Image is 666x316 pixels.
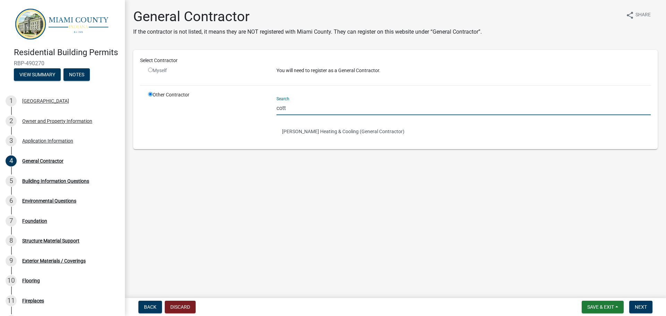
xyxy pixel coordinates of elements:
wm-modal-confirm: Notes [63,72,90,78]
div: [GEOGRAPHIC_DATA] [22,99,69,103]
div: Select Contractor [135,57,656,64]
span: Back [144,304,156,310]
div: Environmental Questions [22,198,76,203]
div: Foundation [22,219,47,223]
div: Other Contractor [143,91,271,142]
span: Next [635,304,647,310]
div: 10 [6,275,17,286]
p: You will need to register as a General Contractor. [276,67,651,74]
span: Save & Exit [587,304,614,310]
p: If the contractor is not listed, it means they are NOT registered with Miami County. They can reg... [133,28,482,36]
img: Miami County, Indiana [14,7,114,40]
div: Exterior Materials / Coverings [22,258,86,263]
div: Flooring [22,278,40,283]
div: 2 [6,116,17,127]
button: shareShare [620,8,656,22]
div: 6 [6,195,17,206]
button: Save & Exit [582,301,624,313]
wm-modal-confirm: Summary [14,72,61,78]
div: Structure Material Support [22,238,79,243]
div: 1 [6,95,17,106]
h4: Residential Building Permits [14,48,119,58]
div: Fireplaces [22,298,44,303]
div: 11 [6,295,17,306]
div: 5 [6,176,17,187]
div: Owner and Property Information [22,119,92,123]
button: Discard [165,301,196,313]
button: Next [629,301,652,313]
button: Notes [63,68,90,81]
span: Share [635,11,651,19]
button: View Summary [14,68,61,81]
div: 3 [6,135,17,146]
div: 4 [6,155,17,166]
button: Back [138,301,162,313]
div: 8 [6,235,17,246]
div: Application Information [22,138,73,143]
div: Building Information Questions [22,179,89,183]
span: RBP-490270 [14,60,111,67]
div: Myself [148,67,266,74]
button: [PERSON_NAME] Heating & Cooling (General Contractor) [276,123,651,139]
h1: General Contractor [133,8,482,25]
div: 9 [6,255,17,266]
i: share [626,11,634,19]
div: 7 [6,215,17,227]
div: General Contractor [22,159,63,163]
input: Search... [276,101,651,115]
